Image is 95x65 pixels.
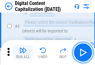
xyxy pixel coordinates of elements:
[24,36,72,43] div: TrailBalanceFlat - imported
[53,45,73,60] button: Skip
[19,47,27,54] img: Run All
[16,55,30,59] div: Run All
[5,2,12,10] img: Back
[59,47,67,54] img: Skip
[15,0,72,12] div: Digital Content Capitalization ([DATE])
[38,55,48,59] div: Undo
[15,24,20,29] span: # 3
[78,47,88,57] img: Main button
[59,55,67,59] div: Skip
[33,45,53,60] button: Undo
[83,2,90,10] img: Settings menu
[13,45,33,60] button: Run All
[39,47,47,54] img: Undo
[74,4,79,9] img: Support
[30,9,55,16] div: Import Sheet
